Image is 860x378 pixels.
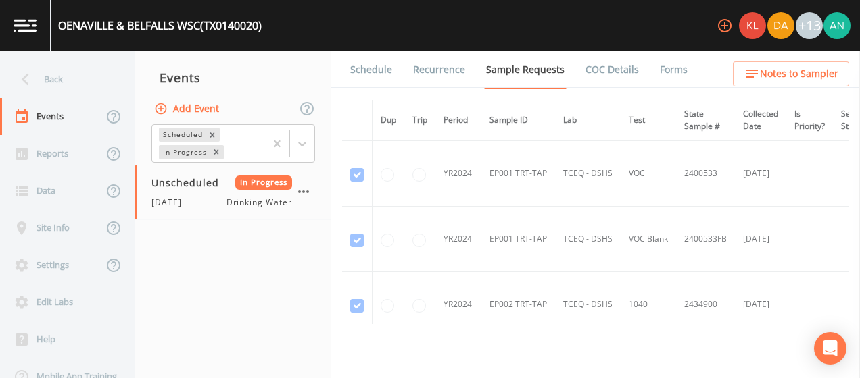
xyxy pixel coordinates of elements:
[373,100,405,141] th: Dup
[676,207,735,272] td: 2400533FB
[823,12,851,39] img: 51c7c3e02574da21b92f622ac0f1a754
[151,175,229,190] span: Unscheduled
[735,207,786,272] td: [DATE]
[735,272,786,337] td: [DATE]
[735,100,786,141] th: Collected Date
[676,141,735,207] td: 2400533
[739,12,766,39] img: 9c4450d90d3b8045b2e5fa62e4f92659
[796,12,823,39] div: +13
[205,128,220,142] div: Remove Scheduled
[435,141,481,207] td: YR2024
[658,51,690,88] a: Forms
[348,51,394,88] a: Schedule
[159,145,209,159] div: In Progress
[733,61,849,86] button: Notes to Sampler
[226,196,292,209] span: Drinking Water
[481,100,555,141] th: Sample ID
[621,100,676,141] th: Test
[621,207,676,272] td: VOC Blank
[481,207,555,272] td: EP001 TRT-TAP
[404,100,435,141] th: Trip
[583,51,641,88] a: COC Details
[555,272,621,337] td: TCEQ - DSHS
[435,100,481,141] th: Period
[435,207,481,272] td: YR2024
[481,272,555,337] td: EP002 TRT-TAP
[151,97,224,122] button: Add Event
[676,272,735,337] td: 2434900
[209,145,224,159] div: Remove In Progress
[435,272,481,337] td: YR2024
[481,141,555,207] td: EP001 TRT-TAP
[621,272,676,337] td: 1040
[135,165,331,220] a: UnscheduledIn Progress[DATE]Drinking Water
[135,61,331,94] div: Events
[786,100,833,141] th: Is Priority?
[735,141,786,207] td: [DATE]
[151,196,190,209] span: [DATE]
[235,175,293,190] span: In Progress
[484,51,567,89] a: Sample Requests
[676,100,735,141] th: State Sample #
[760,65,838,82] span: Notes to Sampler
[767,12,794,39] img: a84961a0472e9debc750dd08a004988d
[555,207,621,272] td: TCEQ - DSHS
[58,18,262,34] div: OENAVILLE & BELFALLS WSC (TX0140020)
[555,100,621,141] th: Lab
[738,12,767,39] div: Kler Teran
[621,141,676,207] td: VOC
[14,19,37,32] img: logo
[411,51,467,88] a: Recurrence
[814,332,846,364] div: Open Intercom Messenger
[555,141,621,207] td: TCEQ - DSHS
[767,12,795,39] div: David Weber
[159,128,205,142] div: Scheduled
